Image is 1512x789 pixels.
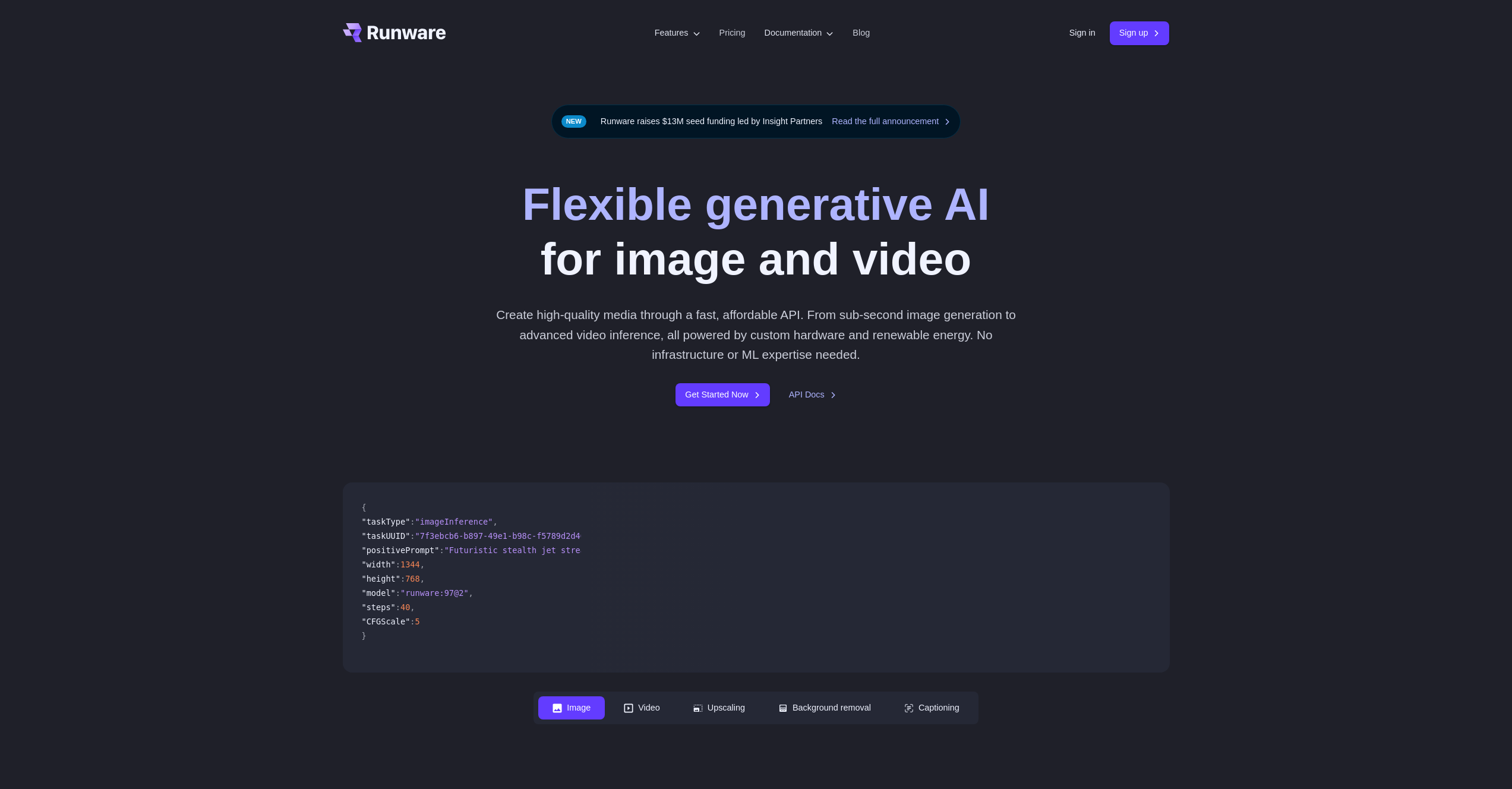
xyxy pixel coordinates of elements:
[362,560,396,569] span: "width"
[415,517,493,526] span: "imageInference"
[551,105,961,138] div: Runware raises $13M seed funding led by Insight Partners
[396,560,400,569] span: :
[469,588,474,598] span: ,
[410,602,415,612] span: ,
[410,531,415,541] span: :
[410,617,415,626] span: :
[362,545,440,555] span: "positivePrompt"
[719,26,746,40] a: Pricing
[522,178,990,229] strong: Flexible generative AI
[853,26,870,40] a: Blog
[362,602,396,612] span: "steps"
[890,696,974,719] button: Captioning
[1110,21,1170,45] a: Sign up
[362,503,367,512] span: {
[405,574,420,583] span: 768
[522,176,990,286] h1: for image and video
[400,560,420,569] span: 1344
[765,26,834,40] label: Documentation
[493,517,497,526] span: ,
[764,696,885,719] button: Background removal
[362,574,400,583] span: "height"
[679,696,759,719] button: Upscaling
[832,115,951,128] a: Read the full announcement
[420,574,425,583] span: ,
[789,388,837,402] a: API Docs
[400,574,405,583] span: :
[362,517,411,526] span: "taskType"
[343,23,446,42] a: Go to /
[610,696,674,719] button: Video
[420,560,425,569] span: ,
[1069,26,1096,40] a: Sign in
[444,545,887,555] span: "Futuristic stealth jet streaking through a neon-lit cityscape with glowing purple exhaust"
[415,617,420,626] span: 5
[655,26,700,40] label: Features
[362,617,411,626] span: "CFGScale"
[362,531,411,541] span: "taskUUID"
[362,631,367,640] span: }
[400,602,410,612] span: 40
[675,383,769,406] a: Get Started Now
[396,588,400,598] span: :
[410,517,415,526] span: :
[400,588,469,598] span: "runware:97@2"
[491,305,1021,364] p: Create high-quality media through a fast, affordable API. From sub-second image generation to adv...
[396,602,400,612] span: :
[439,545,444,555] span: :
[538,696,605,719] button: Image
[415,531,600,541] span: "7f3ebcb6-b897-49e1-b98c-f5789d2d40d7"
[362,588,396,598] span: "model"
